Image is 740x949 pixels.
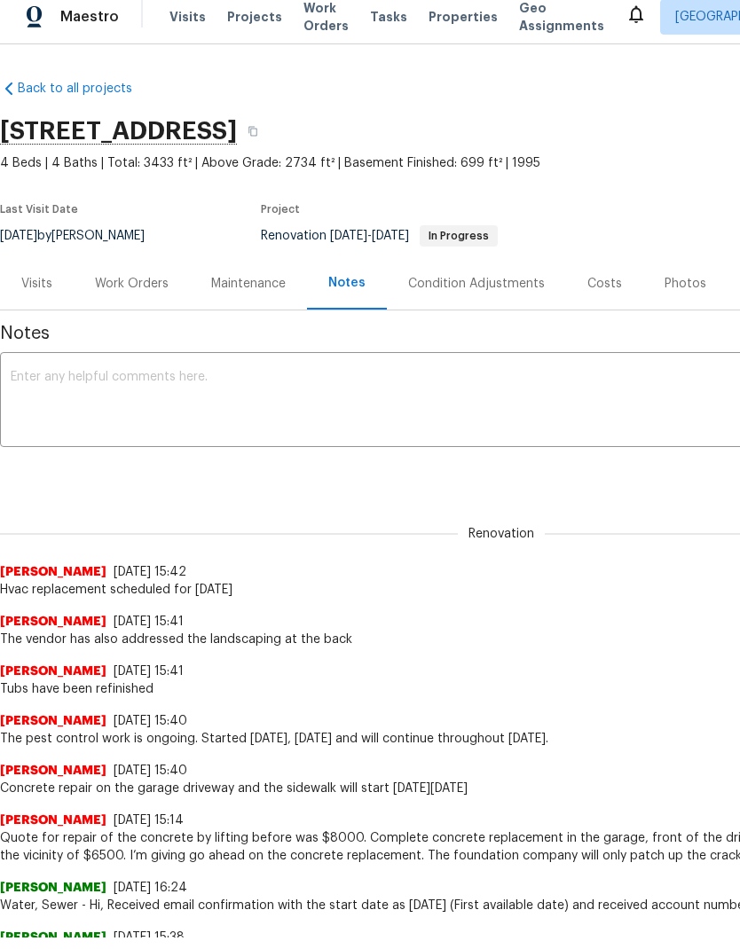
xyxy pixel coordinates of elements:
[114,665,184,678] span: [DATE] 15:41
[169,8,206,26] span: Visits
[114,882,187,894] span: [DATE] 16:24
[261,204,300,215] span: Project
[408,275,545,293] div: Condition Adjustments
[114,765,187,777] span: [DATE] 15:40
[421,231,496,241] span: In Progress
[587,275,622,293] div: Costs
[237,115,269,147] button: Copy Address
[114,616,184,628] span: [DATE] 15:41
[458,525,545,543] span: Renovation
[211,275,286,293] div: Maintenance
[95,275,169,293] div: Work Orders
[227,8,282,26] span: Projects
[114,715,187,727] span: [DATE] 15:40
[372,230,409,242] span: [DATE]
[429,8,498,26] span: Properties
[330,230,409,242] span: -
[21,275,52,293] div: Visits
[330,230,367,242] span: [DATE]
[261,230,498,242] span: Renovation
[665,275,706,293] div: Photos
[114,931,185,944] span: [DATE] 15:38
[114,566,186,578] span: [DATE] 15:42
[370,11,407,23] span: Tasks
[114,814,184,827] span: [DATE] 15:14
[328,274,366,292] div: Notes
[60,8,119,26] span: Maestro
